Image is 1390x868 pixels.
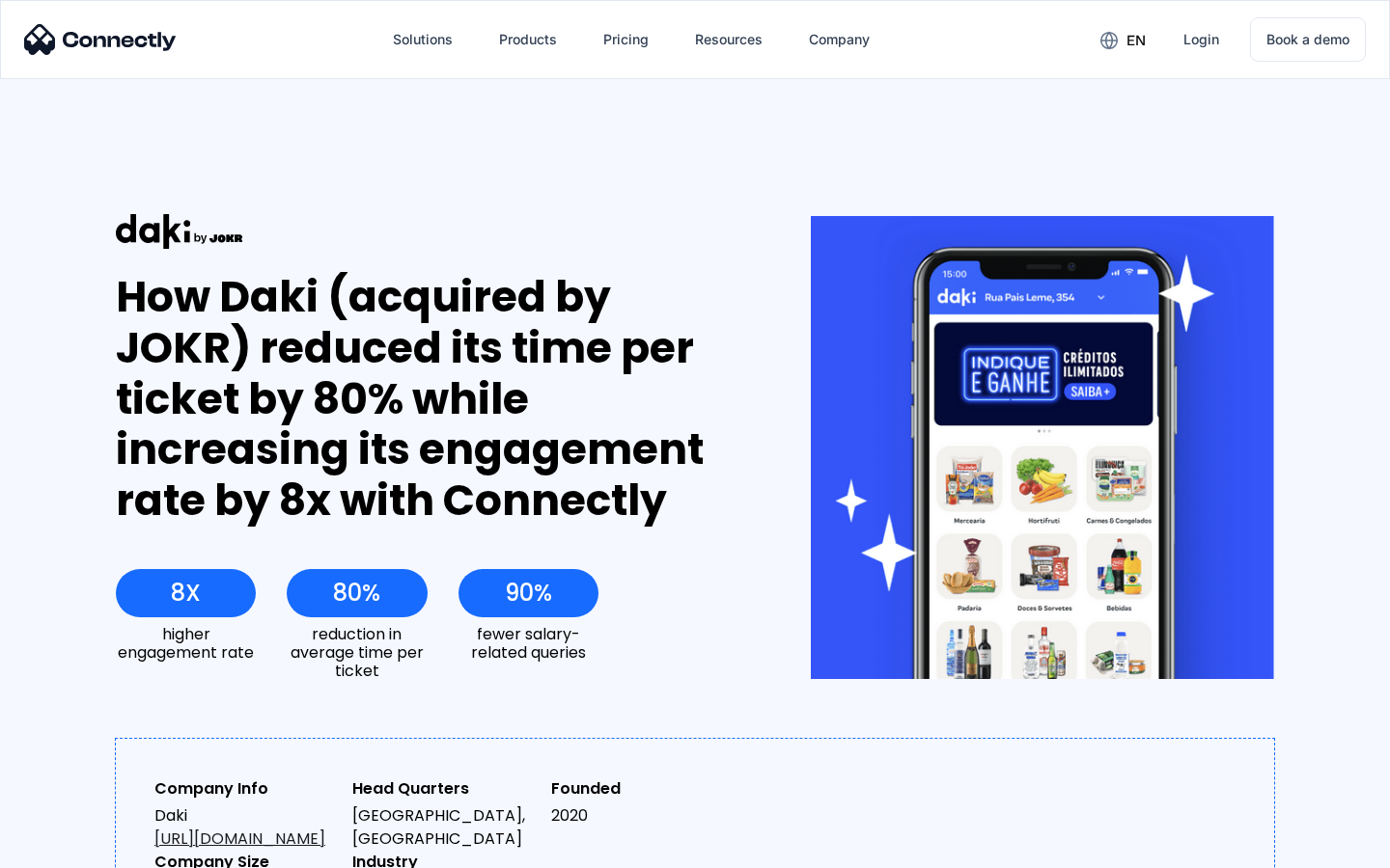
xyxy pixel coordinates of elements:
div: Pricing [603,26,649,53]
div: How Daki (acquired by JOKR) reduced its time per ticket by 80% while increasing its engagement ra... [116,272,740,527]
div: 80% [333,580,380,607]
div: 90% [505,580,552,607]
div: Resources [695,26,763,53]
div: en [1126,27,1146,54]
aside: Language selected: English [19,834,116,861]
img: Connectly Logo [24,24,177,55]
a: Book a demo [1250,17,1366,62]
div: 2020 [551,804,734,827]
div: higher engagement rate [116,625,256,662]
ul: Language list [39,834,116,861]
div: Head Quarters [352,777,535,800]
div: reduction in average time per ticket [287,625,427,681]
div: Solutions [393,26,453,53]
div: Products [499,26,557,53]
div: Login [1183,26,1219,53]
div: Daki [154,804,337,851]
a: Pricing [588,16,664,63]
div: [GEOGRAPHIC_DATA], [GEOGRAPHIC_DATA] [352,804,535,851]
a: Login [1168,16,1235,63]
a: [URL][DOMAIN_NAME] [154,827,325,850]
div: 8X [171,580,201,607]
div: Company Info [154,777,337,800]
div: Founded [551,777,734,800]
div: Company [809,26,870,53]
div: fewer salary-related queries [459,625,598,662]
